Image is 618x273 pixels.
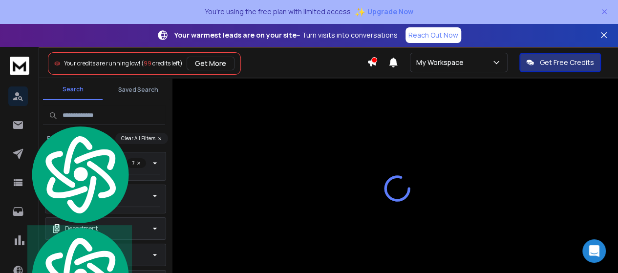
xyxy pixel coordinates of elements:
[108,80,168,100] button: Saved Search
[519,53,601,72] button: Get Free Credits
[144,59,151,67] span: 99
[127,158,146,168] p: 7
[205,7,351,17] p: You're using the free plan with limited access
[582,239,606,263] div: Open Intercom Messenger
[355,2,413,21] button: ✨Upgrade Now
[408,30,458,40] p: Reach Out Now
[10,57,29,75] img: logo
[27,124,132,225] img: logo.svg
[43,80,103,100] button: Search
[64,59,140,67] span: Your credits are running low!
[187,57,234,70] button: Get More
[405,27,461,43] a: Reach Out Now
[540,58,594,67] p: Get Free Credits
[367,7,413,17] span: Upgrade Now
[355,5,365,19] span: ✨
[115,133,168,144] button: Clear All Filters
[174,30,297,40] strong: Your warmest leads are on your site
[141,59,183,67] span: ( credits left)
[416,58,468,67] p: My Workspace
[174,30,398,40] p: – Turn visits into conversations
